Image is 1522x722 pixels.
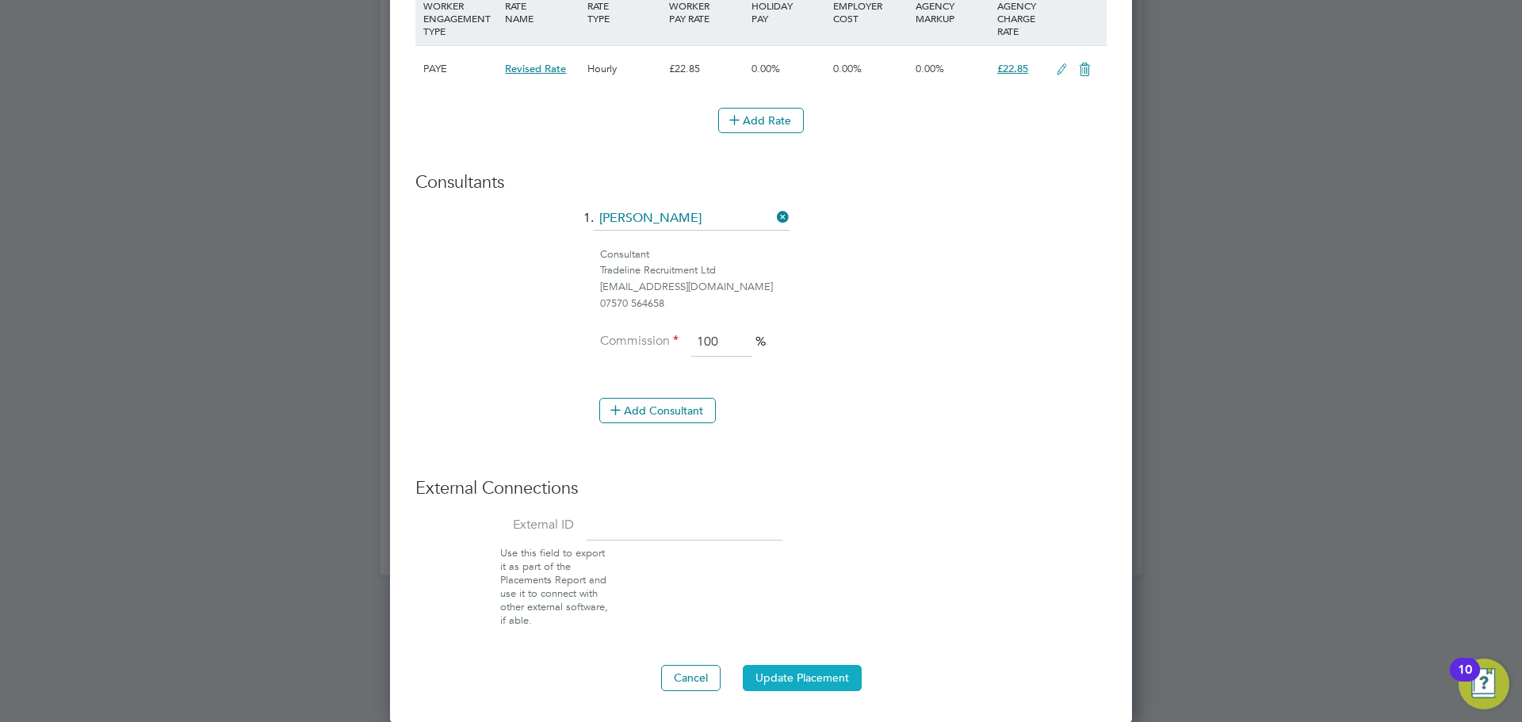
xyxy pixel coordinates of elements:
div: PAYE [419,46,501,92]
label: Commission [599,333,679,350]
div: 07570 564658 [600,296,1107,312]
button: Cancel [661,665,721,690]
div: 10 [1458,670,1472,690]
div: £22.85 [665,46,747,92]
input: Search for... [594,207,790,231]
button: Add Rate [718,108,804,133]
div: Hourly [583,46,665,92]
h3: External Connections [415,477,1107,500]
div: Tradeline Recruitment Ltd [600,262,1107,279]
button: Add Consultant [599,398,716,423]
span: 0.00% [916,62,944,75]
span: Use this field to export it as part of the Placements Report and use it to connect with other ext... [500,546,608,626]
span: £22.85 [997,62,1028,75]
span: 0.00% [833,62,862,75]
button: Open Resource Center, 10 new notifications [1459,659,1509,709]
div: [EMAIL_ADDRESS][DOMAIN_NAME] [600,279,1107,296]
h3: Consultants [415,171,1107,194]
li: 1. [415,207,1107,246]
label: External ID [415,517,574,533]
div: Consultant [600,246,1107,263]
button: Update Placement [743,665,862,690]
span: % [755,334,766,350]
span: 0.00% [751,62,780,75]
span: Revised Rate [505,62,566,75]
